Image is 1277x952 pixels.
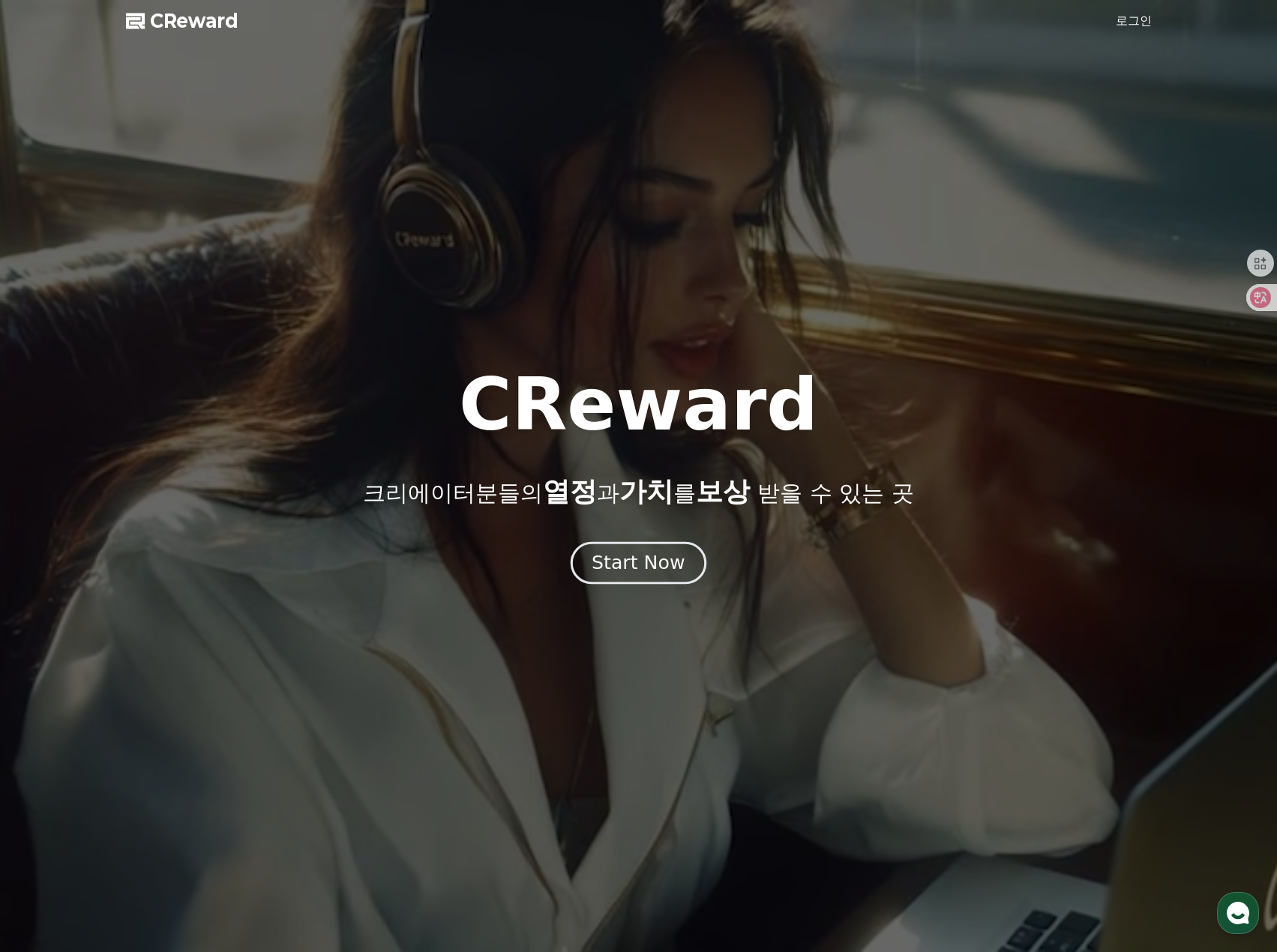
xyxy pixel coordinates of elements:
[99,475,193,513] a: 대화
[363,477,913,507] p: 크리에이터분들의 과 를 받을 수 있는 곳
[126,9,238,33] a: CReward
[193,475,288,513] a: 설정
[459,369,818,441] h1: CReward
[232,498,250,510] span: 설정
[150,9,238,33] span: CReward
[619,476,673,507] span: 가치
[137,498,155,510] span: 대화
[47,498,56,510] span: 홈
[1116,12,1152,30] a: 로그인
[574,558,703,572] a: Start Now
[571,542,706,585] button: Start Now
[592,550,685,576] div: Start Now
[543,476,597,507] span: 열정
[4,475,99,513] a: 홈
[696,476,750,507] span: 보상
